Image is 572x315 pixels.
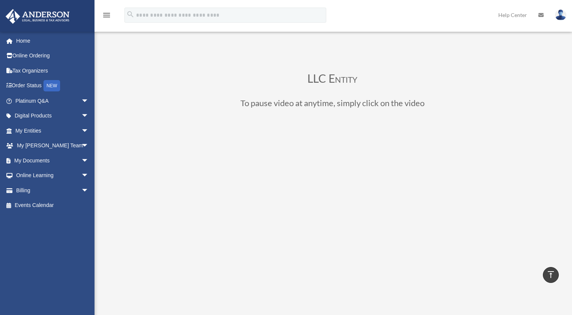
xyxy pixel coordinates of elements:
[555,9,566,20] img: User Pic
[102,13,111,20] a: menu
[5,168,100,183] a: Online Learningarrow_drop_down
[43,80,60,91] div: NEW
[5,78,100,94] a: Order StatusNEW
[5,138,100,153] a: My [PERSON_NAME] Teamarrow_drop_down
[81,138,96,154] span: arrow_drop_down
[5,63,100,78] a: Tax Organizers
[543,267,559,283] a: vertical_align_top
[128,73,536,88] h3: LLC Entity
[81,183,96,198] span: arrow_drop_down
[128,99,536,111] h3: To pause video at anytime, simply click on the video
[5,198,100,213] a: Events Calendar
[81,168,96,184] span: arrow_drop_down
[5,108,100,124] a: Digital Productsarrow_drop_down
[5,48,100,63] a: Online Ordering
[5,33,100,48] a: Home
[5,93,100,108] a: Platinum Q&Aarrow_drop_down
[5,123,100,138] a: My Entitiesarrow_drop_down
[81,108,96,124] span: arrow_drop_down
[81,93,96,109] span: arrow_drop_down
[126,10,135,19] i: search
[5,153,100,168] a: My Documentsarrow_drop_down
[546,270,555,279] i: vertical_align_top
[81,123,96,139] span: arrow_drop_down
[81,153,96,168] span: arrow_drop_down
[5,183,100,198] a: Billingarrow_drop_down
[3,9,72,24] img: Anderson Advisors Platinum Portal
[102,11,111,20] i: menu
